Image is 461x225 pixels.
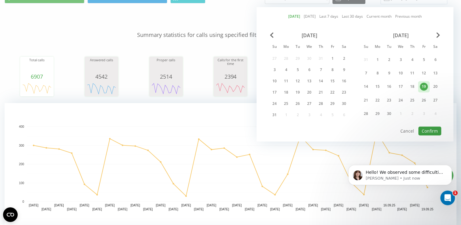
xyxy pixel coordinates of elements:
[421,208,433,211] text: 19.09.25
[408,69,416,77] div: 11
[303,65,315,74] div: Wed Aug 6, 2025
[282,66,290,74] div: 4
[346,208,356,211] text: [DATE]
[315,88,327,97] div: Thu Aug 21, 2025
[420,56,428,64] div: 5
[283,204,293,207] text: [DATE]
[181,204,191,207] text: [DATE]
[327,54,338,63] div: Fri Aug 1, 2025
[372,68,383,79] div: Mon Sep 8, 2025
[385,83,393,91] div: 16
[397,127,417,135] button: Cancel
[396,43,405,52] abbr: Wednesday
[385,43,394,52] abbr: Tuesday
[245,208,254,211] text: [DATE]
[271,100,278,108] div: 24
[362,83,370,91] div: 14
[361,43,371,52] abbr: Sunday
[383,54,395,65] div: Tue Sep 2, 2025
[339,152,461,209] iframe: Intercom notifications message
[151,80,181,98] div: A chart.
[19,162,24,166] text: 200
[305,88,313,96] div: 20
[86,80,117,98] div: A chart.
[19,125,24,128] text: 400
[305,66,313,74] div: 6
[215,73,246,80] div: 2394
[269,110,280,120] div: Sun Aug 31, 2025
[372,54,383,65] div: Mon Sep 1, 2025
[362,69,370,77] div: 7
[340,66,348,74] div: 9
[282,88,290,96] div: 18
[317,100,325,108] div: 28
[3,207,18,222] button: Open CMP widget
[317,88,325,96] div: 21
[374,83,381,91] div: 15
[257,204,267,207] text: [DATE]
[156,204,165,207] text: [DATE]
[280,99,292,108] div: Mon Aug 25, 2025
[215,80,246,98] div: A chart.
[41,208,51,211] text: [DATE]
[340,88,348,96] div: 23
[292,65,303,74] div: Tue Aug 5, 2025
[269,88,280,97] div: Sun Aug 17, 2025
[367,14,392,20] a: Current month
[315,65,327,74] div: Thu Aug 7, 2025
[168,208,178,211] text: [DATE]
[303,99,315,108] div: Wed Aug 27, 2025
[105,204,115,207] text: [DATE]
[294,77,302,85] div: 12
[440,191,455,205] iframe: Intercom live chat
[305,43,314,52] abbr: Wednesday
[418,81,430,92] div: Fri Sep 19, 2025
[383,81,395,92] div: Tue Sep 16, 2025
[360,68,372,79] div: Sun Sep 7, 2025
[328,66,336,74] div: 8
[397,96,405,104] div: 24
[431,43,440,52] abbr: Saturday
[319,14,338,20] a: Last 7 days
[395,14,422,20] a: Previous month
[280,77,292,86] div: Mon Aug 11, 2025
[282,43,291,52] abbr: Monday
[22,58,52,73] div: Total calls
[5,103,456,225] div: A chart.
[418,127,441,135] button: Confirm
[374,96,381,104] div: 22
[395,68,406,79] div: Wed Sep 10, 2025
[340,77,348,85] div: 16
[338,88,350,97] div: Sat Aug 23, 2025
[232,204,242,207] text: [DATE]
[385,110,393,118] div: 30
[282,100,290,108] div: 25
[315,77,327,86] div: Thu Aug 14, 2025
[194,208,204,211] text: [DATE]
[19,144,24,147] text: 300
[395,54,406,65] div: Wed Sep 3, 2025
[86,58,117,73] div: Answered calls
[271,88,278,96] div: 17
[362,110,370,118] div: 28
[151,73,181,80] div: 2514
[296,208,305,211] text: [DATE]
[342,14,363,20] a: Last 30 days
[86,73,117,80] div: 4542
[406,81,418,92] div: Thu Sep 18, 2025
[215,58,246,73] div: Calls for the first time
[419,43,428,52] abbr: Friday
[151,58,181,73] div: Proper calls
[385,56,393,64] div: 2
[294,88,302,96] div: 19
[328,100,336,108] div: 29
[430,81,441,92] div: Sat Sep 20, 2025
[327,99,338,108] div: Fri Aug 29, 2025
[316,43,325,52] abbr: Thursday
[385,96,393,104] div: 23
[271,66,278,74] div: 3
[270,43,279,52] abbr: Sunday
[406,54,418,65] div: Thu Sep 4, 2025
